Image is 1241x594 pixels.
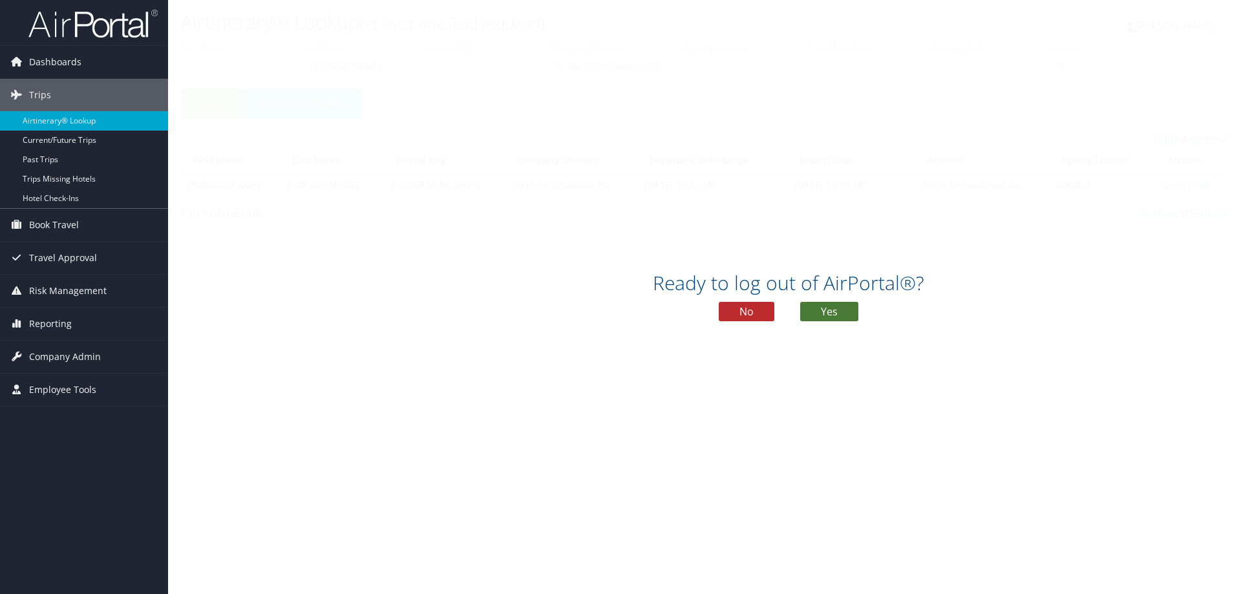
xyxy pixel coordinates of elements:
[28,8,158,39] img: airportal-logo.png
[29,308,72,340] span: Reporting
[29,242,97,274] span: Travel Approval
[29,275,107,307] span: Risk Management
[29,46,81,78] span: Dashboards
[800,302,858,321] button: Yes
[29,374,96,406] span: Employee Tools
[719,302,774,321] button: No
[29,341,101,373] span: Company Admin
[29,209,79,241] span: Book Travel
[29,79,51,111] span: Trips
